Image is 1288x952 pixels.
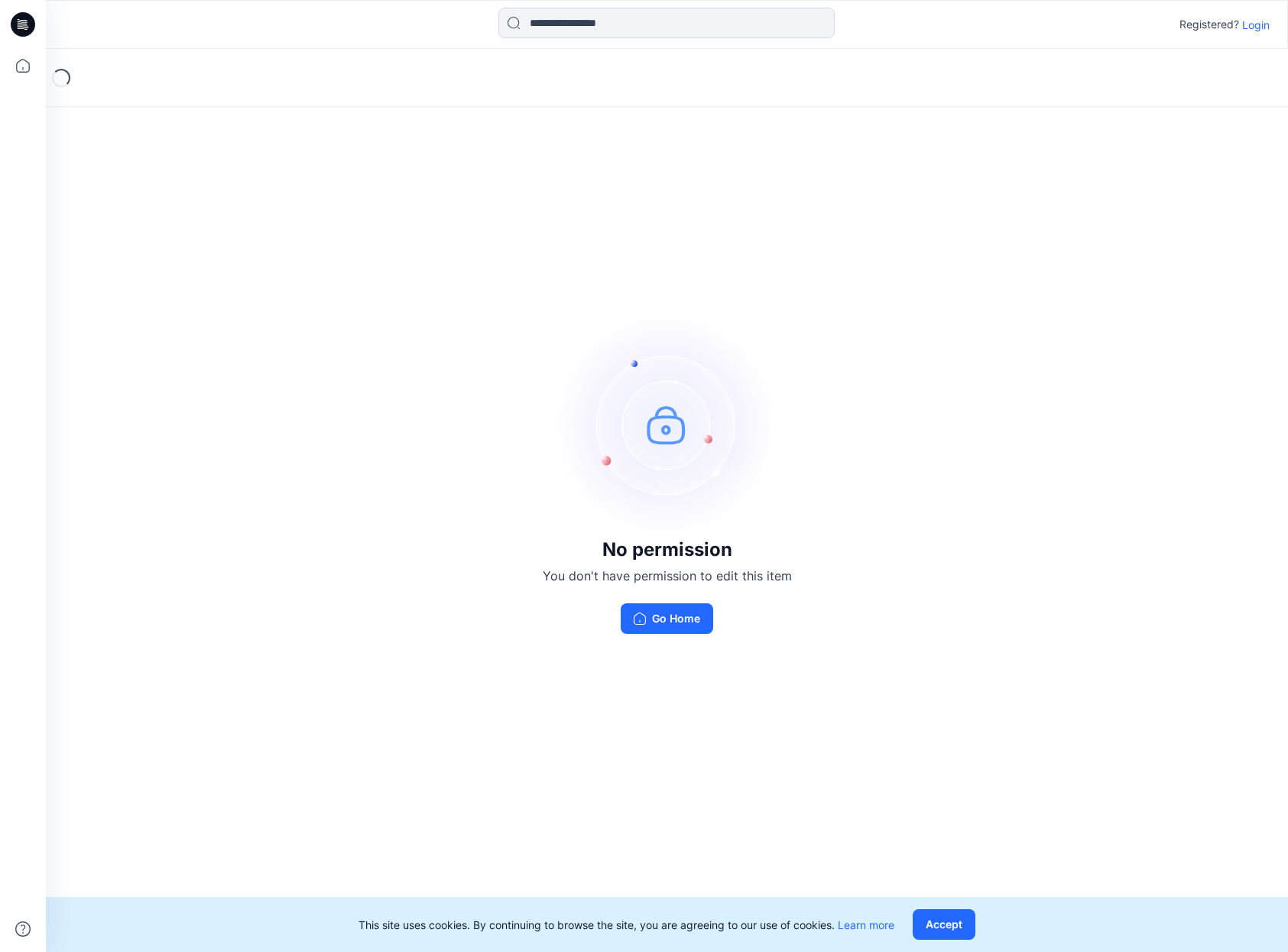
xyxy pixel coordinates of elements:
p: Login [1242,17,1270,33]
p: This site uses cookies. By continuing to browse the site, you are agreeing to our use of cookies. [358,917,894,933]
button: Go Home [621,603,713,634]
button: Accept [913,909,975,940]
h3: No permission [543,539,792,560]
img: no-perm.svg [553,310,782,539]
a: Learn more [838,918,894,931]
p: Registered? [1179,15,1239,34]
p: You don't have permission to edit this item [543,567,792,585]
